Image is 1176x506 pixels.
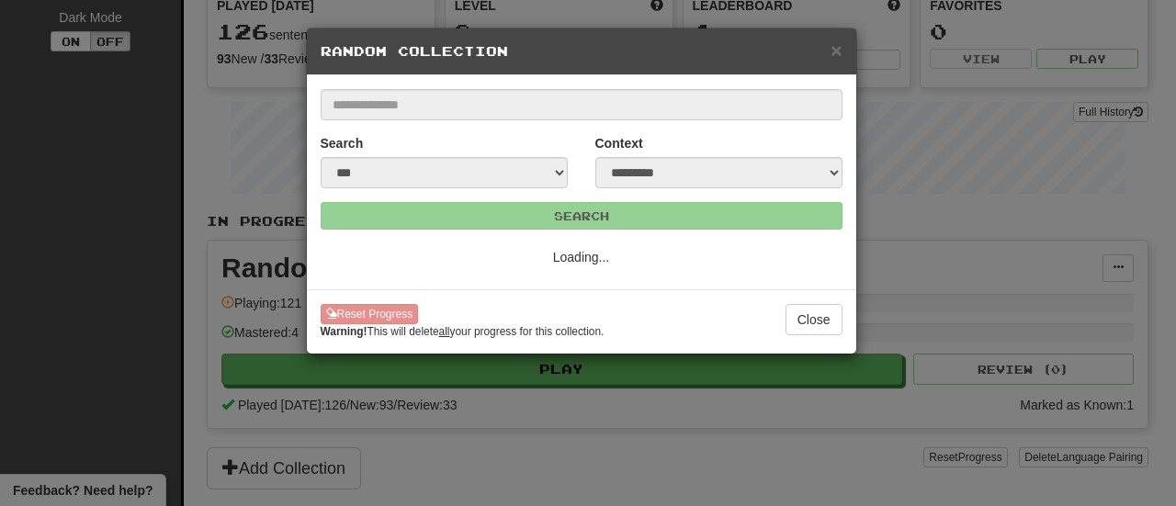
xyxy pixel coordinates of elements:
p: Loading... [321,248,842,266]
strong: Warning! [321,325,367,338]
span: × [831,39,842,61]
h5: Random Collection [321,42,842,61]
u: all [439,325,450,338]
button: Close [786,304,842,335]
button: Search [321,202,842,230]
label: Context [595,134,643,152]
button: Reset Progress [321,304,419,324]
button: Close [831,40,842,60]
label: Search [321,134,364,152]
small: This will delete your progress for this collection. [321,324,605,340]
